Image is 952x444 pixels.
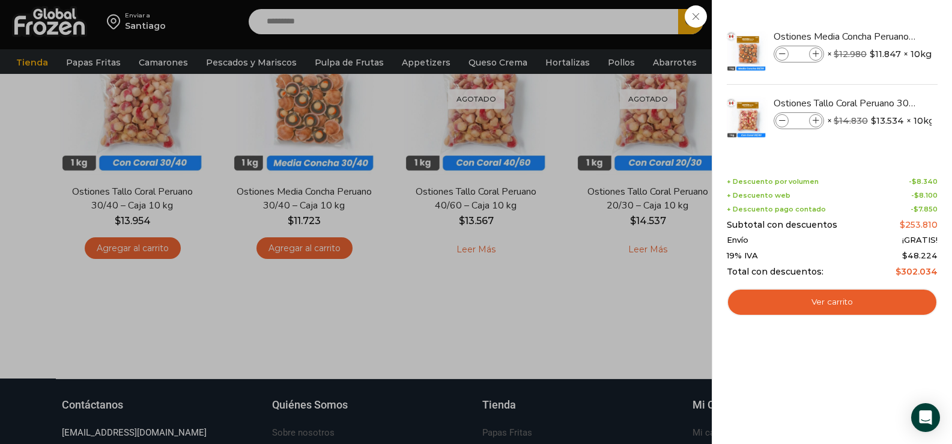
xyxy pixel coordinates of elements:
span: 48.224 [902,251,938,260]
a: Ver carrito [727,288,938,316]
span: $ [834,115,839,126]
span: 19% IVA [727,251,758,261]
span: $ [914,205,918,213]
bdi: 13.534 [871,115,904,127]
span: Total con descuentos: [727,267,823,277]
a: Ostiones Tallo Coral Peruano 30/40 - Caja 10 kg [774,97,917,110]
span: + Descuento pago contado [727,205,826,213]
span: + Descuento web [727,192,790,199]
bdi: 11.847 [870,48,901,60]
bdi: 12.980 [834,49,867,59]
div: Open Intercom Messenger [911,403,940,432]
bdi: 8.100 [914,191,938,199]
bdi: 253.810 [900,219,938,230]
span: $ [900,219,905,230]
span: $ [896,266,901,277]
bdi: 14.830 [834,115,868,126]
span: $ [912,177,917,186]
span: $ [902,251,908,260]
span: - [911,192,938,199]
span: $ [834,49,839,59]
input: Product quantity [790,47,808,61]
span: - [911,205,938,213]
span: Subtotal con descuentos [727,220,837,230]
bdi: 302.034 [896,266,938,277]
span: - [909,178,938,186]
span: $ [870,48,875,60]
span: ¡GRATIS! [902,236,938,245]
input: Product quantity [790,114,808,127]
bdi: 8.340 [912,177,938,186]
span: × × 10kg [827,112,935,129]
span: $ [914,191,919,199]
span: $ [871,115,876,127]
bdi: 7.850 [914,205,938,213]
a: Ostiones Media Concha Peruano 20/30 - Caja 10 kg [774,30,917,43]
span: Envío [727,236,748,245]
span: × × 10kg [827,46,932,62]
span: + Descuento por volumen [727,178,819,186]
